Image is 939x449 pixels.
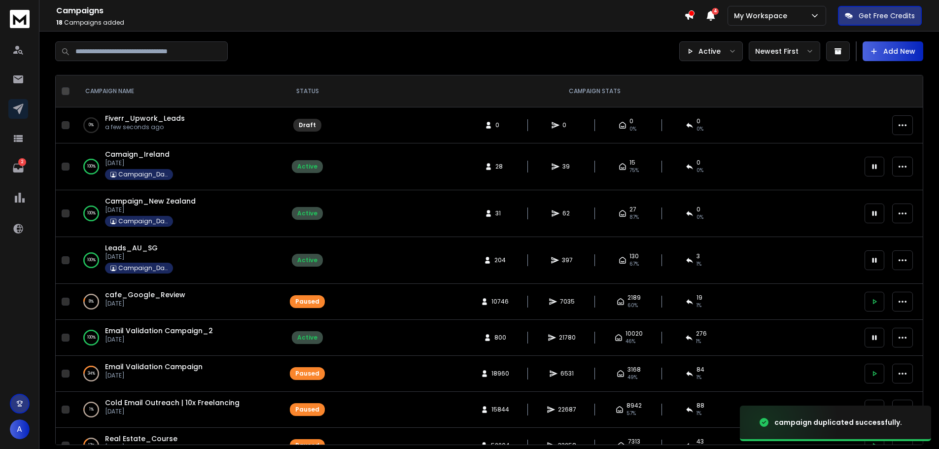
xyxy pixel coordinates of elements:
span: 15 [629,159,635,167]
a: cafe_Google_Review [105,290,185,300]
span: 1 % [696,410,701,417]
th: STATUS [284,75,331,107]
span: 0 % [696,167,703,174]
p: [DATE] [105,159,173,167]
span: 1 % [696,374,701,381]
span: 0 [696,206,700,213]
span: 7313 [628,438,640,446]
td: 100%Camaign_Ireland[DATE]Campaign_David [73,143,284,190]
td: 100%Email Validation Campaign_2[DATE] [73,320,284,356]
p: [DATE] [105,300,185,308]
span: 27 [629,206,636,213]
span: 88 [696,402,704,410]
a: Camaign_Ireland [105,149,170,159]
span: 2189 [627,294,641,302]
th: CAMPAIGN NAME [73,75,284,107]
span: 0 % [696,213,703,221]
p: 100 % [87,208,96,218]
span: 57 % [626,410,636,417]
span: 0 [696,159,700,167]
span: 1 % [696,302,701,310]
div: Draft [299,121,316,129]
span: 15844 [491,406,509,414]
span: 49 % [627,374,637,381]
button: Add New [863,41,923,61]
span: 6531 [560,370,574,378]
img: logo [10,10,30,28]
div: Paused [295,370,319,378]
p: 8 % [89,297,94,307]
td: 8%cafe_Google_Review[DATE] [73,284,284,320]
td: 100%Leads_AU_SG[DATE]Campaign_David [73,237,284,284]
p: Campaign_David [118,217,168,225]
span: 18 [56,18,63,27]
p: [DATE] [105,253,173,261]
p: 100 % [87,162,96,172]
span: 276 [696,330,707,338]
p: 100 % [87,255,96,265]
p: 2 [18,158,26,166]
span: 10746 [491,298,509,306]
span: 21780 [559,334,576,342]
p: 34 % [88,369,95,379]
div: Paused [295,406,319,414]
span: 46 % [626,338,635,345]
th: CAMPAIGN STATS [331,75,859,107]
p: [DATE] [105,206,196,214]
span: 1 % [696,260,701,268]
p: [DATE] [105,372,203,380]
div: Active [297,334,317,342]
span: 8942 [626,402,642,410]
p: Campaign_David [118,264,168,272]
a: Email Validation Campaign [105,362,203,372]
span: 7035 [560,298,575,306]
span: 18960 [491,370,509,378]
span: 0% [696,125,703,133]
a: Cold Email Outreach | 10x Freelancing [105,398,240,408]
a: Fiverr_Upwork_Leads [105,113,185,123]
span: 0 [696,117,700,125]
p: My Workspace [734,11,791,21]
button: Get Free Credits [838,6,922,26]
p: 100 % [87,333,96,343]
div: Paused [295,298,319,306]
span: 3 [696,252,700,260]
span: 397 [562,256,573,264]
span: 10020 [626,330,643,338]
span: 87 % [629,213,639,221]
div: Active [297,256,317,264]
button: Newest First [749,41,820,61]
span: 62 [562,209,572,217]
span: A [10,419,30,439]
span: 39 [562,163,572,171]
p: 1 % [89,405,94,414]
a: Real Estate_Course [105,434,177,444]
a: Email Validation Campaign_2 [105,326,213,336]
td: 100%Campaign_New Zealand[DATE]Campaign_David [73,190,284,237]
span: 0 [562,121,572,129]
span: 19 [696,294,702,302]
span: 130 [629,252,639,260]
div: Active [297,209,317,217]
span: 800 [494,334,506,342]
h1: Campaigns [56,5,684,17]
span: 60 % [627,302,638,310]
span: 0 [495,121,505,129]
a: Leads_AU_SG [105,243,158,253]
span: 22687 [558,406,576,414]
a: Campaign_New Zealand [105,196,196,206]
span: 75 % [629,167,639,174]
p: Active [698,46,721,56]
p: [DATE] [105,408,240,415]
td: 0%Fiverr_Upwork_Leadsa few seconds ago [73,107,284,143]
span: 4 [712,8,719,15]
span: 0 [629,117,633,125]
